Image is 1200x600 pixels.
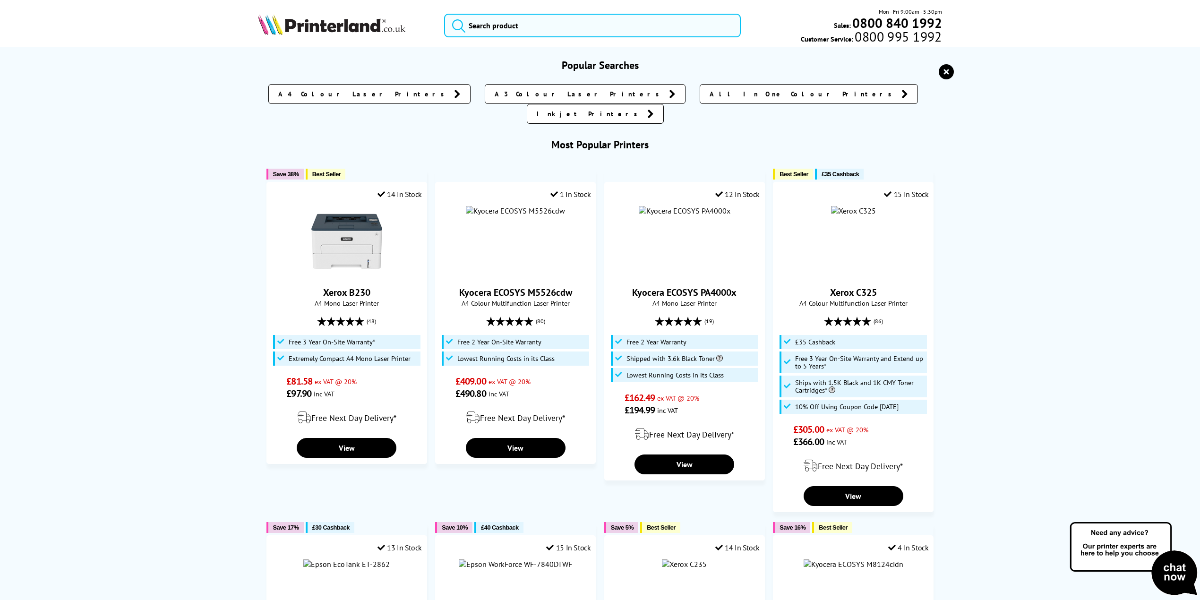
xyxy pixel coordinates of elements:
[852,14,942,32] b: 0800 840 1992
[455,375,486,387] span: £409.00
[793,436,824,448] span: £366.00
[826,437,847,446] span: inc VAT
[286,375,312,387] span: £81.58
[311,269,382,279] a: Xerox B230
[303,559,390,569] img: Epson EcoTank ET-2862
[795,338,835,346] span: £35 Cashback
[780,524,806,531] span: Save 16%
[546,543,591,552] div: 15 In Stock
[289,338,375,346] span: Free 3 Year On-Site Warranty*
[795,379,925,394] span: Ships with 1.5K Black and 1K CMY Toner Cartridges*
[804,559,903,569] img: Kyocera ECOSYS M8124cidn
[312,171,341,178] span: Best Seller
[662,559,707,569] img: Xerox C235
[815,169,864,180] button: £35 Cashback
[312,524,350,531] span: £30 Cashback
[715,543,760,552] div: 14 In Stock
[485,84,686,104] a: A3 Colour Laser Printers
[822,171,859,178] span: £35 Cashback
[773,169,813,180] button: Best Seller
[481,524,518,531] span: £40 Cashback
[459,559,572,569] img: Epson WorkForce WF-7840DTWF
[604,522,638,533] button: Save 5%
[286,387,311,400] span: £97.90
[634,454,734,474] a: View
[314,389,334,398] span: inc VAT
[311,206,382,277] img: Xerox B230
[1068,521,1200,598] img: Open Live Chat window
[700,84,918,104] a: All In One Colour Printers
[801,32,942,43] span: Customer Service:
[278,89,449,99] span: A4 Colour Laser Printers
[804,486,903,506] a: View
[495,89,664,99] span: A3 Colour Laser Printers
[773,522,810,533] button: Save 16%
[626,355,723,362] span: Shipped with 3.6k Black Toner
[258,59,942,72] h3: Popular Searches
[536,312,545,330] span: (80)
[474,522,523,533] button: £40 Cashback
[831,206,876,215] img: Xerox C325
[266,169,304,180] button: Save 38%
[609,299,760,308] span: A4 Mono Laser Printer
[258,138,942,151] h3: Most Popular Printers
[625,392,655,404] span: £162.49
[826,425,868,434] span: ex VAT @ 20%
[440,404,591,431] div: modal_delivery
[442,524,468,531] span: Save 10%
[609,421,760,447] div: modal_delivery
[527,104,664,124] a: Inkjet Printers
[440,299,591,308] span: A4 Colour Multifunction Laser Printer
[625,404,655,416] span: £194.99
[444,14,741,37] input: Search product
[626,371,724,379] span: Lowest Running Costs in its Class
[780,171,808,178] span: Best Seller
[657,406,678,415] span: inc VAT
[466,438,566,458] a: View
[297,438,396,458] a: View
[323,286,370,299] a: Xerox B230
[306,522,354,533] button: £30 Cashback
[778,453,928,479] div: modal_delivery
[258,14,405,35] img: Printerland Logo
[611,524,634,531] span: Save 5%
[853,32,942,41] span: 0800 995 1992
[258,14,432,37] a: Printerland Logo
[266,522,304,533] button: Save 17%
[778,299,928,308] span: A4 Colour Multifunction Laser Printer
[879,7,942,16] span: Mon - Fri 9:00am - 5:30pm
[819,524,848,531] span: Best Seller
[888,543,929,552] div: 4 In Stock
[455,387,486,400] span: £490.80
[704,312,714,330] span: (19)
[830,286,877,299] a: Xerox C325
[306,169,346,180] button: Best Seller
[466,206,565,215] img: Kyocera ECOSYS M5526cdw
[435,522,472,533] button: Save 10%
[459,286,572,299] a: Kyocera ECOSYS M5526cdw
[315,377,357,386] span: ex VAT @ 20%
[268,84,471,104] a: A4 Colour Laser Printers
[273,524,299,531] span: Save 17%
[489,389,509,398] span: inc VAT
[377,543,422,552] div: 13 In Stock
[640,522,680,533] button: Best Seller
[639,206,730,215] img: Kyocera ECOSYS PA4000x
[550,189,591,199] div: 1 In Stock
[626,338,686,346] span: Free 2 Year Warranty
[537,109,643,119] span: Inkjet Printers
[793,423,824,436] span: £305.00
[457,355,555,362] span: Lowest Running Costs in its Class
[377,189,422,199] div: 14 In Stock
[834,21,851,30] span: Sales:
[272,404,422,431] div: modal_delivery
[289,355,411,362] span: Extremely Compact A4 Mono Laser Printer
[795,403,899,411] span: 10% Off Using Coupon Code [DATE]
